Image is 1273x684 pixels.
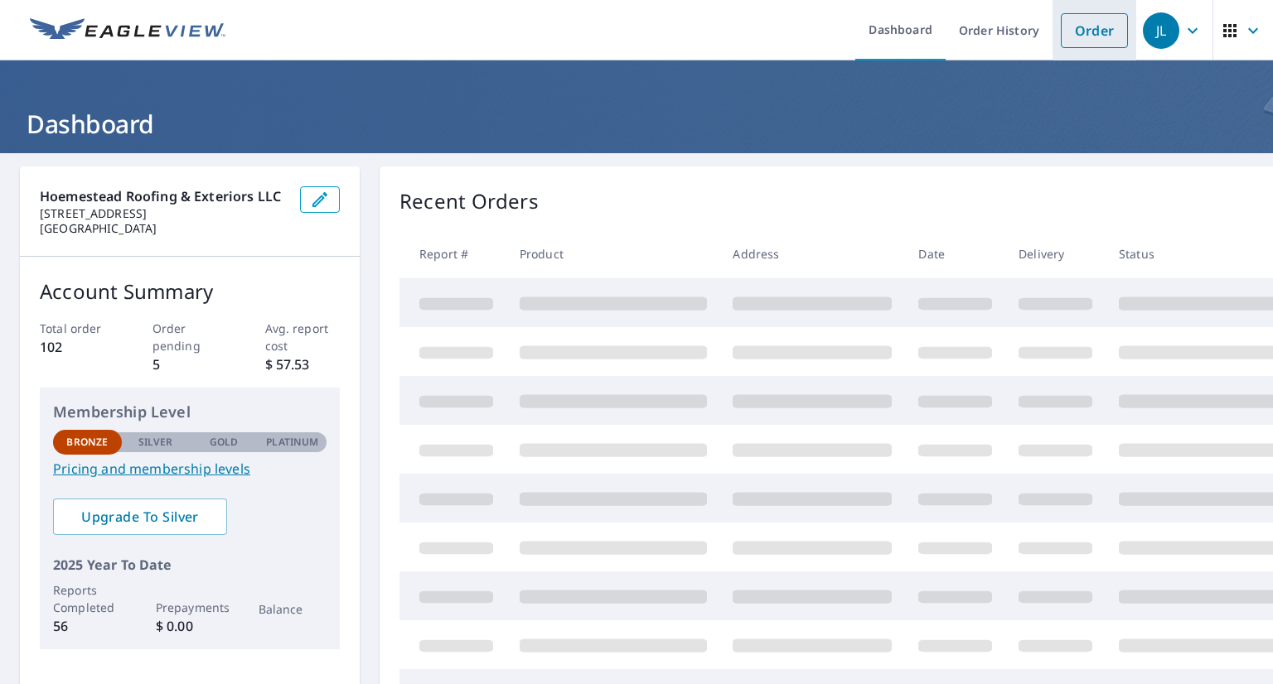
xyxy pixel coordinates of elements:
p: 5 [152,354,228,374]
th: Address [719,229,905,278]
p: $ 0.00 [156,616,225,636]
th: Date [905,229,1005,278]
span: Upgrade To Silver [66,508,214,526]
th: Report # [399,229,506,278]
p: Membership Level [53,401,327,423]
div: JL [1143,12,1179,49]
p: 2025 Year To Date [53,555,327,575]
p: Silver [138,435,173,450]
p: [GEOGRAPHIC_DATA] [40,221,287,236]
img: EV Logo [30,18,225,43]
p: Hoemestead Roofing & Exteriors LLC [40,186,287,206]
p: Gold [210,435,238,450]
th: Delivery [1005,229,1106,278]
p: Prepayments [156,599,225,616]
p: $ 57.53 [265,354,341,374]
p: 102 [40,337,115,357]
a: Order [1061,13,1128,48]
p: [STREET_ADDRESS] [40,206,287,221]
p: Total order [40,320,115,337]
p: Recent Orders [399,186,539,216]
p: Avg. report cost [265,320,341,354]
p: Bronze [66,435,108,450]
th: Product [506,229,720,278]
p: Reports Completed [53,581,122,616]
p: Account Summary [40,277,340,306]
a: Pricing and membership levels [53,459,327,479]
p: 56 [53,616,122,636]
p: Order pending [152,320,228,354]
p: Balance [259,600,327,618]
a: Upgrade To Silver [53,499,227,535]
p: Platinum [266,435,318,450]
h1: Dashboard [20,107,1253,141]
